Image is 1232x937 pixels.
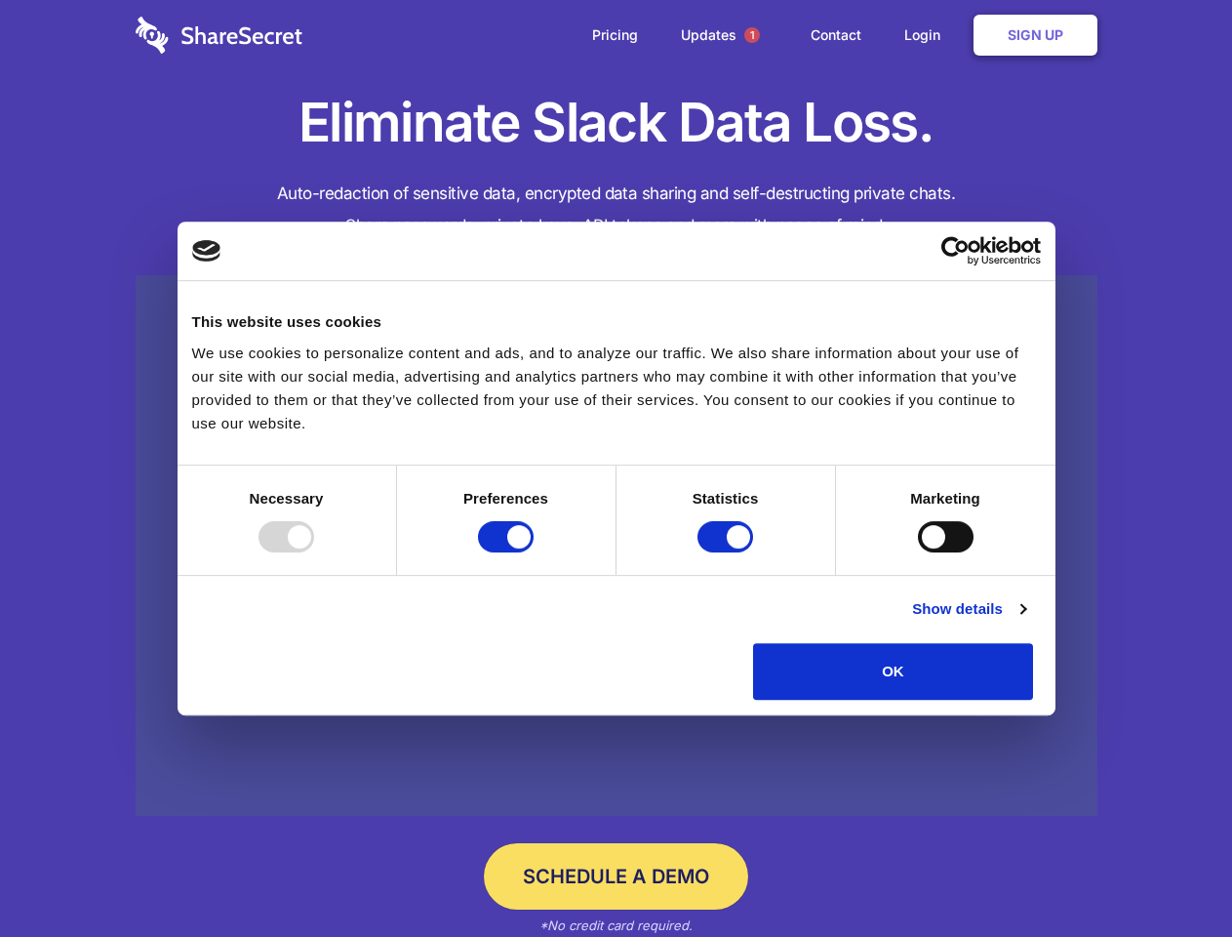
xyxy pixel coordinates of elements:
img: logo [192,240,221,262]
span: 1 [744,27,760,43]
a: Schedule a Demo [484,843,748,910]
strong: Preferences [463,490,548,507]
a: Sign Up [974,15,1097,56]
h1: Eliminate Slack Data Loss. [136,88,1097,158]
img: logo-wordmark-white-trans-d4663122ce5f474addd5e946df7df03e33cb6a1c49d2221995e7729f52c070b2.svg [136,17,302,54]
a: Login [885,5,970,65]
div: We use cookies to personalize content and ads, and to analyze our traffic. We also share informat... [192,342,1041,435]
a: Usercentrics Cookiebot - opens in a new window [870,236,1041,265]
button: OK [753,643,1033,700]
a: Wistia video thumbnail [136,275,1097,817]
a: Pricing [573,5,657,65]
strong: Statistics [693,490,759,507]
strong: Marketing [910,490,980,507]
a: Show details [912,597,1025,621]
em: *No credit card required. [539,917,693,933]
div: This website uses cookies [192,310,1041,334]
strong: Necessary [250,490,324,507]
a: Contact [791,5,881,65]
h4: Auto-redaction of sensitive data, encrypted data sharing and self-destructing private chats. Shar... [136,178,1097,242]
